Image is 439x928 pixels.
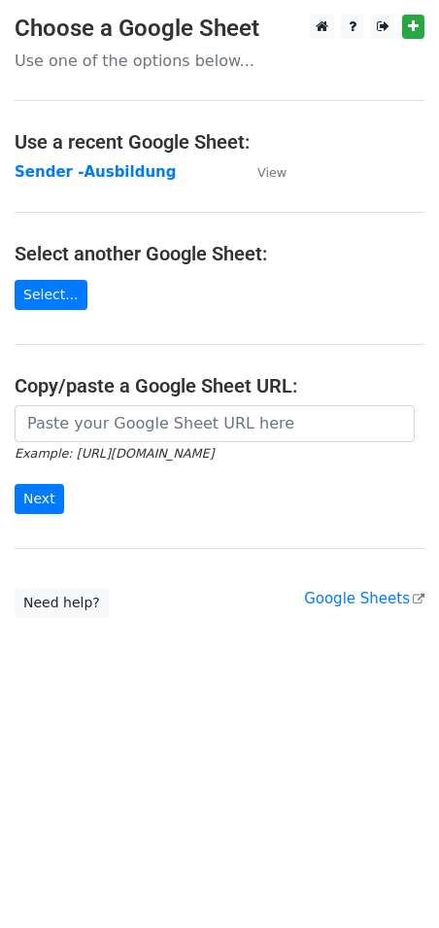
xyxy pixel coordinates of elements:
h4: Copy/paste a Google Sheet URL: [15,374,424,397]
a: Select... [15,280,87,310]
h4: Use a recent Google Sheet: [15,130,424,154]
a: Need help? [15,588,109,618]
input: Next [15,484,64,514]
h4: Select another Google Sheet: [15,242,424,265]
h3: Choose a Google Sheet [15,15,424,43]
a: View [238,163,287,181]
a: Google Sheets [304,590,424,607]
small: View [257,165,287,180]
a: Sender -Ausbildung [15,163,176,181]
input: Paste your Google Sheet URL here [15,405,415,442]
small: Example: [URL][DOMAIN_NAME] [15,446,214,461]
p: Use one of the options below... [15,51,424,71]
